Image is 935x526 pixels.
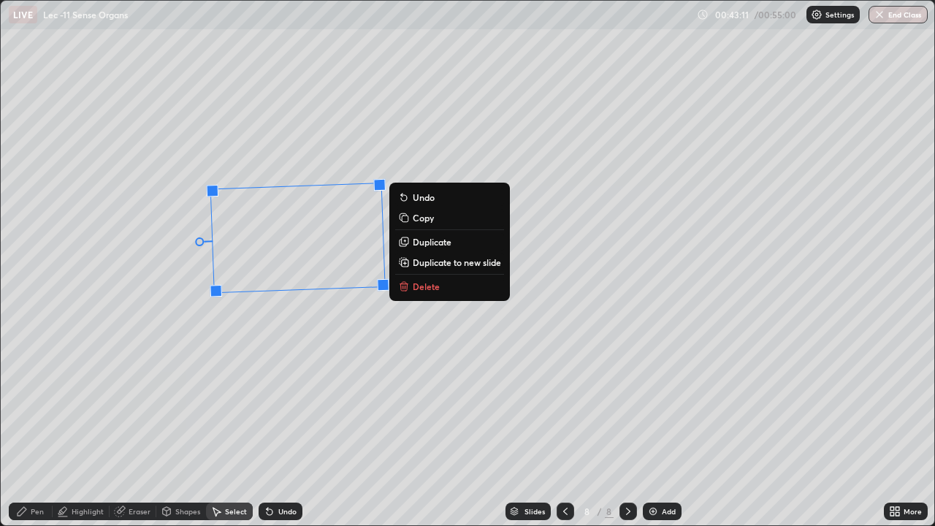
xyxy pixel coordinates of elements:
[811,9,823,20] img: class-settings-icons
[395,254,504,271] button: Duplicate to new slide
[869,6,928,23] button: End Class
[605,505,614,518] div: 8
[580,507,595,516] div: 8
[31,508,44,515] div: Pen
[825,11,854,18] p: Settings
[413,191,435,203] p: Undo
[129,508,150,515] div: Eraser
[413,236,451,248] p: Duplicate
[413,281,440,292] p: Delete
[13,9,33,20] p: LIVE
[395,233,504,251] button: Duplicate
[413,212,434,224] p: Copy
[904,508,922,515] div: More
[395,209,504,226] button: Copy
[43,9,128,20] p: Lec -11 Sense Organs
[662,508,676,515] div: Add
[225,508,247,515] div: Select
[395,278,504,295] button: Delete
[413,256,501,268] p: Duplicate to new slide
[278,508,297,515] div: Undo
[175,508,200,515] div: Shapes
[524,508,545,515] div: Slides
[874,9,885,20] img: end-class-cross
[395,188,504,206] button: Undo
[647,506,659,517] img: add-slide-button
[598,507,602,516] div: /
[72,508,104,515] div: Highlight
